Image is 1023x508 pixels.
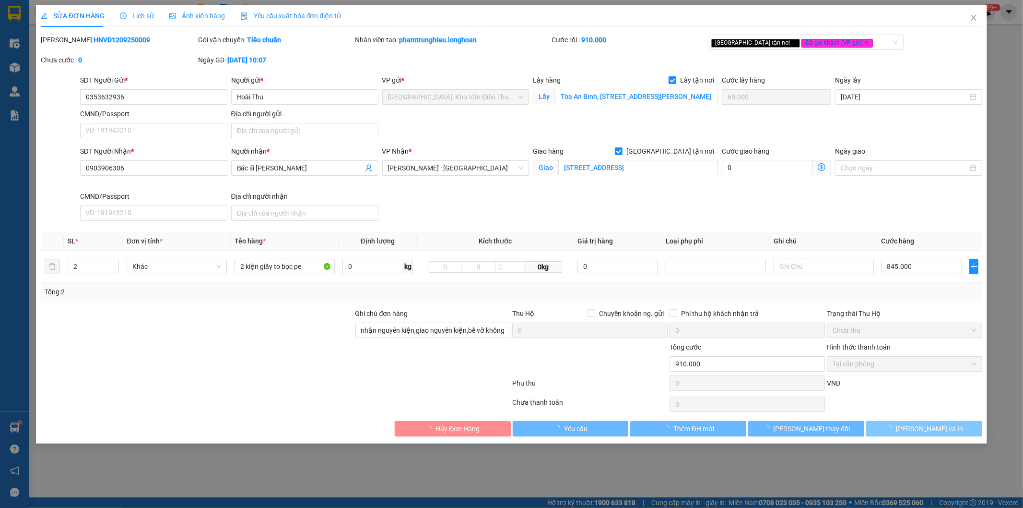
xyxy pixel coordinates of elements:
[835,147,865,155] label: Ngày giao
[235,237,266,245] span: Tên hàng
[41,35,196,45] div: [PERSON_NAME]:
[533,89,555,104] span: Lấy
[896,423,963,434] span: [PERSON_NAME] và In
[512,397,669,414] div: Chưa thanh toán
[403,259,413,274] span: kg
[525,261,562,273] span: 0kg
[120,12,127,19] span: clock-circle
[435,423,480,434] span: Hủy Đơn Hàng
[120,12,154,20] span: Lịch sử
[662,232,770,251] th: Loại phụ phí
[512,378,669,395] div: Phụ thu
[558,160,718,175] input: Giao tận nơi
[235,259,335,274] input: VD: Bàn, Ghế
[132,259,221,274] span: Khác
[841,163,968,173] input: Ngày giao
[41,12,105,20] span: SỬA ĐƠN HÀNG
[722,89,831,105] input: Cước lấy hàng
[770,232,878,251] th: Ghi chú
[553,425,564,432] span: loading
[722,147,769,155] label: Cước giao hàng
[885,425,896,432] span: loading
[512,310,534,317] span: Thu Hộ
[630,421,746,436] button: Thêm ĐH mới
[355,35,550,45] div: Nhân viên tạo:
[495,261,525,273] input: C
[80,109,227,119] div: CMND/Passport
[45,259,60,274] button: delete
[533,76,561,84] span: Lấy hàng
[595,308,668,319] span: Chuyển khoản ng. gửi
[676,75,718,85] span: Lấy tận nơi
[169,12,176,19] span: picture
[45,287,395,297] div: Tổng: 2
[663,425,673,432] span: loading
[670,343,701,351] span: Tổng cước
[866,421,982,436] button: [PERSON_NAME] và In
[969,259,978,274] button: plus
[801,39,873,48] span: Đã gọi khách (VP gửi)
[564,423,588,434] span: Yêu cầu
[395,421,511,436] button: Hủy Đơn Hàng
[169,12,225,20] span: Ảnh kiện hàng
[231,123,378,138] input: Địa chỉ của người gửi
[818,163,825,171] span: dollar-circle
[400,36,477,44] b: phamtrunghieu.longhoan
[623,146,718,157] span: [GEOGRAPHIC_DATA] tận nơi
[763,425,774,432] span: loading
[833,323,976,338] span: Chưa thu
[240,12,248,20] img: icon
[774,423,850,434] span: [PERSON_NAME] thay đổi
[533,147,564,155] span: Giao hàng
[247,36,281,44] b: Tiêu chuẩn
[462,261,495,273] input: R
[841,92,968,102] input: Ngày lấy
[970,14,977,22] span: close
[791,40,796,45] span: close
[513,421,629,436] button: Yêu cầu
[80,146,227,157] div: SĐT Người Nhận
[78,56,82,64] b: 0
[425,425,435,432] span: loading
[231,206,378,221] input: Địa chỉ của người nhận
[227,56,266,64] b: [DATE] 10:07
[68,237,75,245] span: SL
[127,237,163,245] span: Đơn vị tính
[960,5,987,32] button: Close
[429,261,462,273] input: D
[835,76,861,84] label: Ngày lấy
[231,191,378,202] div: Địa chỉ người nhận
[722,76,765,84] label: Cước lấy hàng
[198,35,353,45] div: Gói vận chuyển:
[774,259,874,274] input: Ghi Chú
[231,75,378,85] div: Người gửi
[827,343,891,351] label: Hình thức thanh toán
[722,160,812,175] input: Cước giao hàng
[827,379,840,387] span: VND
[748,421,864,436] button: [PERSON_NAME] thay đổi
[240,12,341,20] span: Yêu cầu xuất hóa đơn điện tử
[833,357,976,371] span: Tại văn phòng
[711,39,800,48] span: [GEOGRAPHIC_DATA] tận nơi
[41,12,47,19] span: edit
[479,237,512,245] span: Kích thước
[827,308,982,319] div: Trạng thái Thu Hộ
[231,146,378,157] div: Người nhận
[533,160,558,175] span: Giao
[555,89,718,104] input: Lấy tận nơi
[198,55,353,65] div: Ngày GD:
[361,237,395,245] span: Định lượng
[355,323,511,338] input: Ghi chú đơn hàng
[382,75,529,85] div: VP gửi
[94,36,150,44] b: HNVD1209250009
[552,35,707,45] div: Cước rồi :
[365,164,373,172] span: user-add
[355,310,408,317] label: Ghi chú đơn hàng
[80,191,227,202] div: CMND/Passport
[673,423,714,434] span: Thêm ĐH mới
[41,55,196,65] div: Chưa cước :
[577,237,613,245] span: Giá trị hàng
[864,40,869,45] span: close
[388,90,524,104] span: Hà Nội: Kho Văn Điển Thanh Trì
[970,263,978,270] span: plus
